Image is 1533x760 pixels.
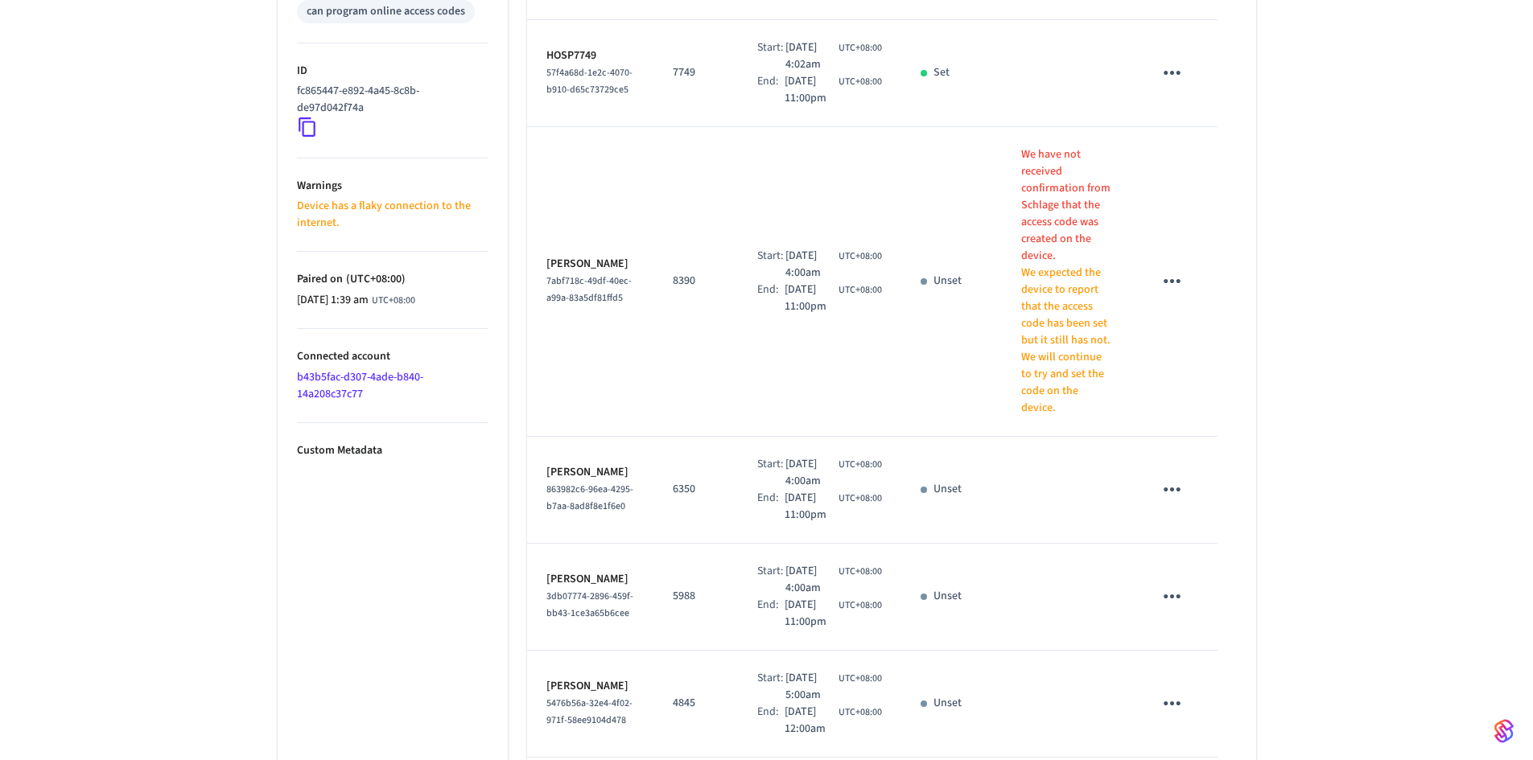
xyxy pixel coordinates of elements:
[297,198,488,232] p: Device has a flaky connection to the internet.
[785,490,835,524] span: [DATE] 11:00pm
[785,490,882,524] div: Asia/Singapore
[839,705,882,720] span: UTC+08:00
[546,678,635,695] p: [PERSON_NAME]
[839,672,882,686] span: UTC+08:00
[757,597,785,631] div: End:
[785,39,882,73] div: Asia/Singapore
[785,281,835,315] span: [DATE] 11:00pm
[546,696,633,727] span: 5476b56a-32e4-4f02-971f-58ee9104d478
[785,456,882,490] div: Asia/Singapore
[785,73,835,107] span: [DATE] 11:00pm
[785,670,835,704] span: [DATE] 5:00am
[546,274,632,305] span: 7abf718c-49df-40ec-a99a-83a5df81ffd5
[933,481,962,498] p: Unset
[297,292,415,309] div: Asia/Singapore
[546,256,635,273] p: [PERSON_NAME]
[297,63,488,80] p: ID
[546,47,635,64] p: HOSP7749
[785,563,835,597] span: [DATE] 4:00am
[839,598,882,613] span: UTC+08:00
[839,249,882,264] span: UTC+08:00
[757,281,785,315] div: End:
[785,73,882,107] div: Asia/Singapore
[297,292,369,309] span: [DATE] 1:39 am
[785,670,882,704] div: Asia/Singapore
[546,590,633,620] span: 3db07774-2896-459f-bb43-1ce3a65b6cee
[757,563,785,597] div: Start:
[297,83,482,117] p: fc865447-e892-4a45-8c8b-de97d042f74a
[839,491,882,506] span: UTC+08:00
[785,248,835,281] span: [DATE] 4:00am
[933,64,950,81] p: Set
[785,248,882,281] div: Asia/Singapore
[673,273,719,290] p: 8390
[297,348,488,365] p: Connected account
[785,704,835,737] span: [DATE] 12:00am
[785,281,882,315] div: Asia/Singapore
[757,39,785,73] div: Start:
[297,271,488,288] p: Paired on
[1021,146,1115,265] p: We have not received confirmation from Schlage that the access code was created on the device.
[785,704,882,737] div: Asia/Singapore
[785,597,835,631] span: [DATE] 11:00pm
[757,248,785,281] div: Start:
[546,571,635,588] p: [PERSON_NAME]
[673,588,719,605] p: 5988
[372,294,415,308] span: UTC+08:00
[785,39,835,73] span: [DATE] 4:02am
[785,563,882,597] div: Asia/Singapore
[343,271,406,287] span: ( UTC+08:00 )
[673,481,719,498] p: 6350
[785,597,882,631] div: Asia/Singapore
[839,283,882,298] span: UTC+08:00
[839,458,882,472] span: UTC+08:00
[307,3,465,20] div: can program online access codes
[1494,718,1514,744] img: SeamLogoGradient.69752ec5.svg
[757,73,785,107] div: End:
[673,695,719,712] p: 4845
[757,704,785,737] div: End:
[757,490,785,524] div: End:
[839,41,882,55] span: UTC+08:00
[297,178,488,195] p: Warnings
[839,75,882,89] span: UTC+08:00
[1021,265,1115,417] p: We expected the device to report that the access code has been set but it still has not. We will ...
[839,565,882,579] span: UTC+08:00
[546,66,633,97] span: 57f4a68d-1e2c-4070-b910-d65c73729ce5
[933,273,962,290] p: Unset
[933,588,962,605] p: Unset
[673,64,719,81] p: 7749
[785,456,835,490] span: [DATE] 4:00am
[297,369,423,402] a: b43b5fac-d307-4ade-b840-14a208c37c77
[757,670,785,704] div: Start:
[546,464,635,481] p: [PERSON_NAME]
[933,695,962,712] p: Unset
[297,442,488,459] p: Custom Metadata
[757,456,785,490] div: Start:
[546,483,633,513] span: 863982c6-96ea-4295-b7aa-8ad8f8e1f6e0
